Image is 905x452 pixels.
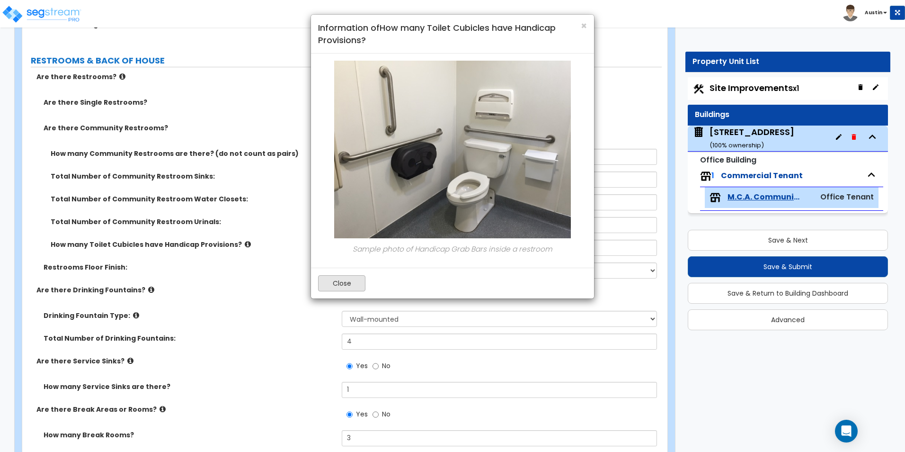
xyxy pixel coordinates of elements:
[835,420,858,443] div: Open Intercom Messenger
[318,22,587,46] h4: Information of How many Toilet Cubicles have Handicap Provisions?
[581,19,587,33] span: ×
[318,275,365,291] button: Close
[581,21,587,31] button: Close
[353,244,552,254] em: Sample photo of Handicap Grab Bars inside a restroom
[334,61,571,238] img: handicap-grab-bars.jpeg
